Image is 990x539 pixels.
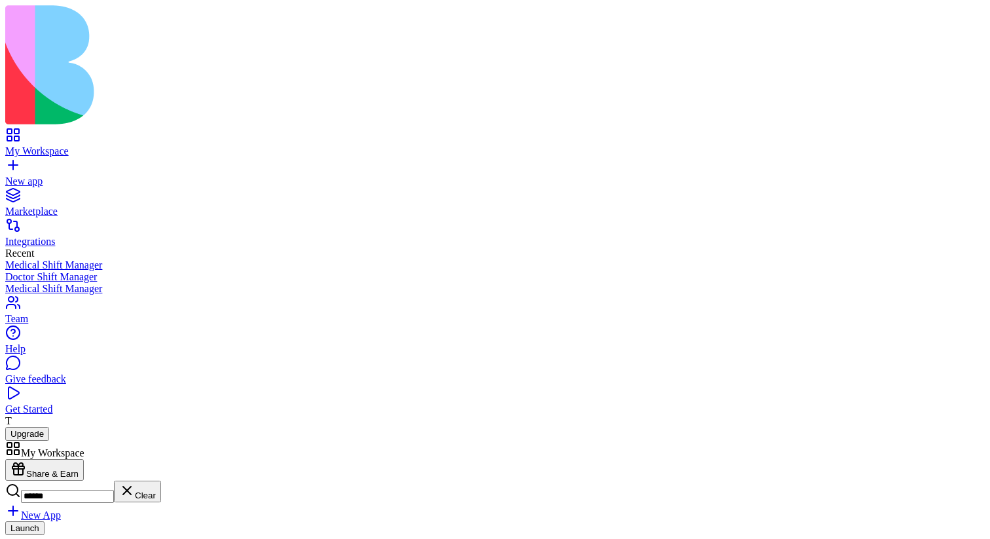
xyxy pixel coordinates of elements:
[5,331,985,355] a: Help
[5,5,532,124] img: logo
[5,427,49,441] button: Upgrade
[5,224,985,248] a: Integrations
[135,491,156,500] span: Clear
[5,176,985,187] div: New app
[114,481,161,502] button: Clear
[5,415,12,426] span: T
[5,392,985,415] a: Get Started
[5,259,985,271] a: Medical Shift Manager
[5,403,985,415] div: Get Started
[5,134,985,157] a: My Workspace
[5,206,985,217] div: Marketplace
[5,313,985,325] div: Team
[26,469,79,479] span: Share & Earn
[5,510,61,521] a: New App
[21,447,84,458] span: My Workspace
[5,194,985,217] a: Marketplace
[5,428,49,439] a: Upgrade
[5,283,985,295] a: Medical Shift Manager
[5,248,34,259] span: Recent
[5,145,985,157] div: My Workspace
[5,164,985,187] a: New app
[5,343,985,355] div: Help
[5,271,985,283] a: Doctor Shift Manager
[5,521,45,535] button: Launch
[5,459,84,481] button: Share & Earn
[5,362,985,385] a: Give feedback
[5,301,985,325] a: Team
[5,236,985,248] div: Integrations
[5,373,985,385] div: Give feedback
